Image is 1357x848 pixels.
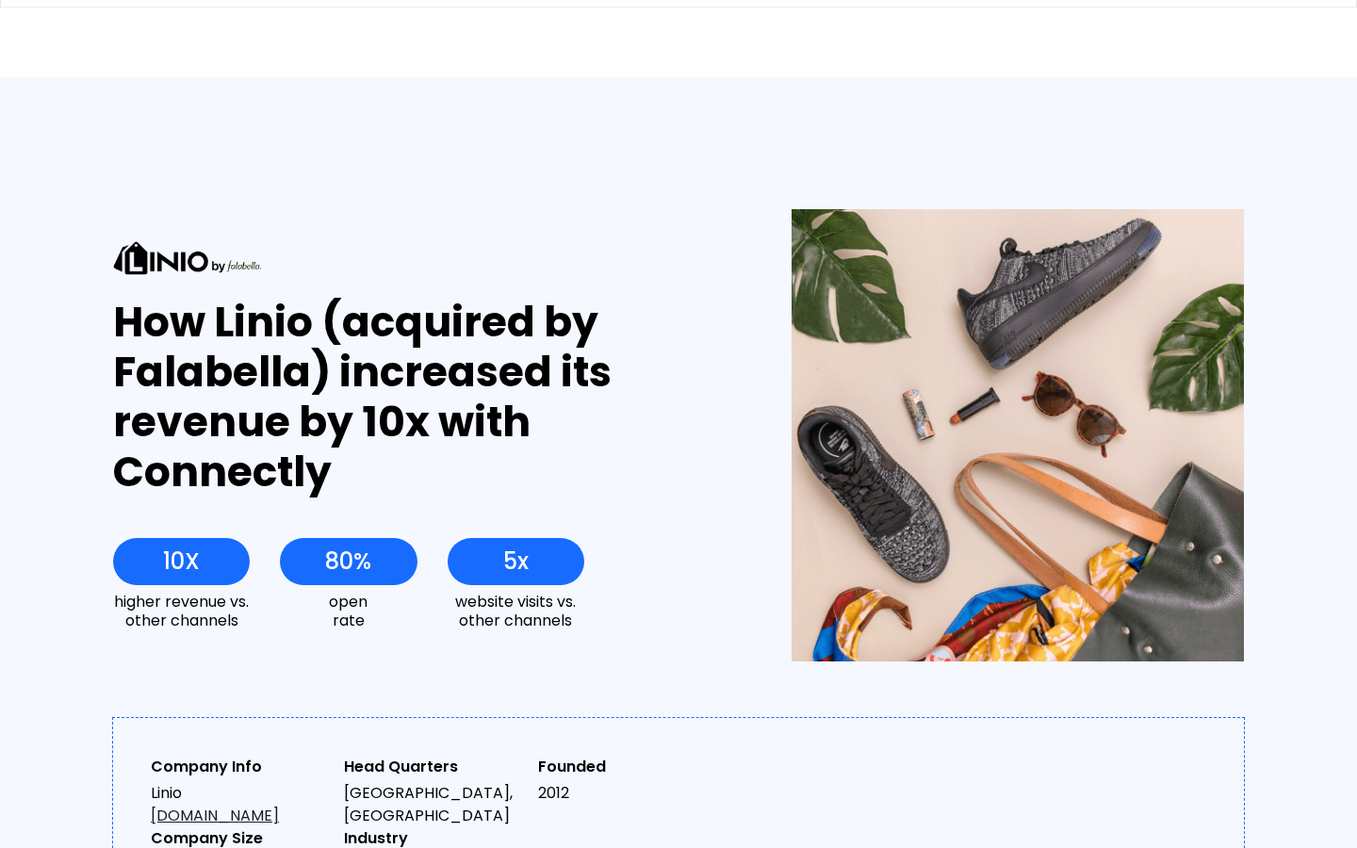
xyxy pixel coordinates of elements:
div: Founded [538,756,716,778]
div: Head Quarters [344,756,522,778]
div: 80% [325,548,371,575]
div: How Linio (acquired by Falabella) increased its revenue by 10x with Connectly [113,298,723,497]
div: [GEOGRAPHIC_DATA], [GEOGRAPHIC_DATA] [344,782,522,827]
a: [DOMAIN_NAME] [151,805,279,826]
div: 10X [163,548,200,575]
div: higher revenue vs. other channels [113,593,250,628]
div: website visits vs. other channels [448,593,584,628]
div: open rate [280,593,417,628]
div: Company Info [151,756,329,778]
div: 2012 [538,782,716,805]
div: 5x [503,548,529,575]
div: Linio [151,782,329,827]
